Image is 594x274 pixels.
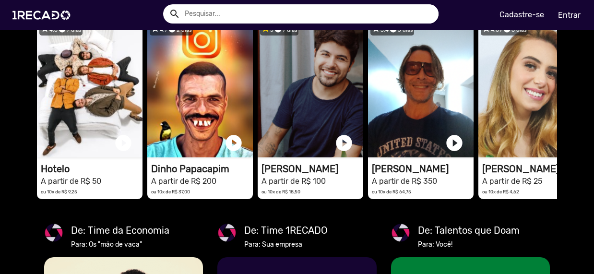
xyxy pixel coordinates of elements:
[151,189,190,194] small: ou 10x de R$ 37,00
[71,239,169,250] mat-card-subtitle: Para: Os "mão de vaca"
[334,133,354,153] a: play_circle_filled
[261,177,326,186] small: A partir de R$ 100
[41,163,143,175] h1: Hotelo
[41,177,101,186] small: A partir de R$ 50
[147,18,253,157] video: 1RECADO vídeos dedicados para fãs e empresas
[555,133,574,153] a: play_circle_filled
[261,189,300,194] small: ou 10x de R$ 18,50
[478,18,584,157] video: 1RECADO vídeos dedicados para fãs e empresas
[37,18,143,157] video: 1RECADO vídeos dedicados para fãs e empresas
[151,163,253,175] h1: Dinho Papacapim
[552,7,587,24] a: Entrar
[482,189,519,194] small: ou 10x de R$ 4,62
[258,18,363,157] video: 1RECADO vídeos dedicados para fãs e empresas
[41,189,77,194] small: ou 10x de R$ 9,25
[372,189,411,194] small: ou 10x de R$ 64,75
[244,223,328,238] mat-card-title: De: Time 1RECADO
[244,239,328,250] mat-card-subtitle: Para: Sua empresa
[178,4,439,24] input: Pesquisar...
[499,10,544,19] u: Cadastre-se
[169,8,180,20] mat-icon: Example home icon
[418,239,520,250] mat-card-subtitle: Para: Você!
[445,133,464,153] a: play_circle_filled
[418,223,520,238] mat-card-title: De: Talentos que Doam
[372,163,474,175] h1: [PERSON_NAME]
[368,18,474,157] video: 1RECADO vídeos dedicados para fãs e empresas
[224,133,243,153] a: play_circle_filled
[114,133,133,153] a: play_circle_filled
[71,223,169,238] mat-card-title: De: Time da Economia
[151,177,216,186] small: A partir de R$ 200
[482,163,584,175] h1: [PERSON_NAME]
[261,163,363,175] h1: [PERSON_NAME]
[372,177,437,186] small: A partir de R$ 350
[166,5,182,22] button: Example home icon
[482,177,542,186] small: A partir de R$ 25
